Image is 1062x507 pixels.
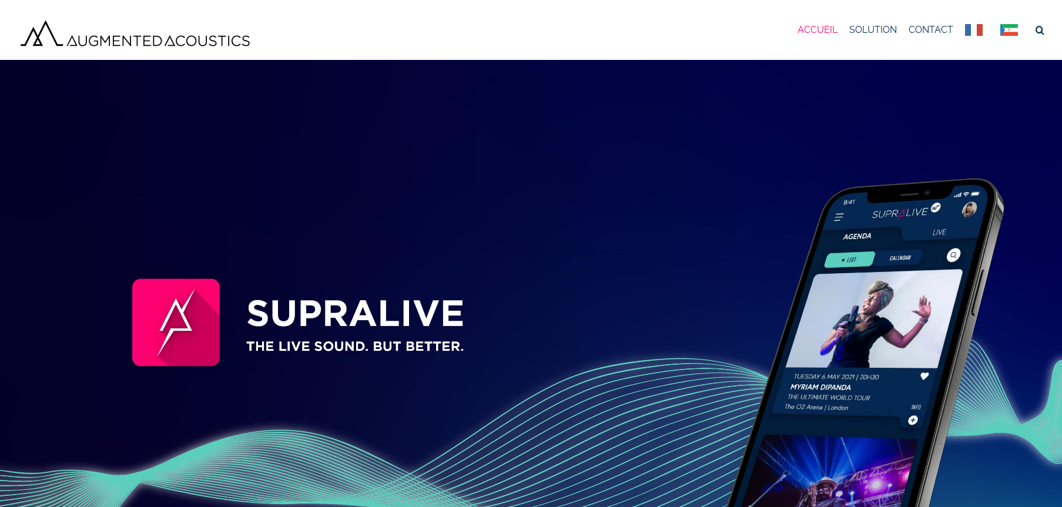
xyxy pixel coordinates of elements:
[1036,9,1044,51] a: Recherche
[909,9,953,51] a: CONTACT
[798,9,1044,51] nav: Menu principal
[965,9,989,51] a: Français
[798,9,837,51] a: ACCUEIL
[849,9,897,51] a: SOLUTION
[1000,9,1024,51] a: e
[909,25,953,35] span: CONTACT
[18,18,253,49] img: Augmented Acoustics Logo
[849,25,897,35] span: SOLUTION
[798,25,837,35] span: ACCUEIL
